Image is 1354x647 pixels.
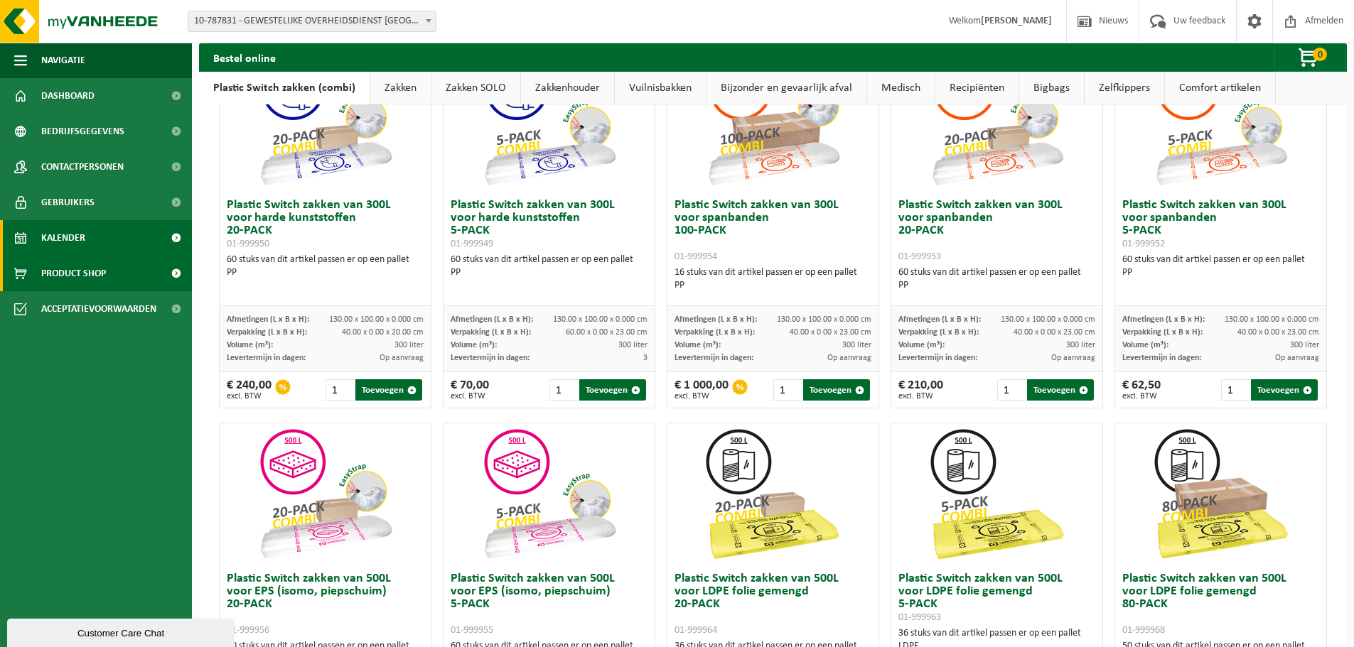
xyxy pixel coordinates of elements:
span: 10-787831 - GEWESTELIJKE OVERHEIDSDIENST BRUSSEL (BRUCEFO) - ANDERLECHT [188,11,436,32]
h3: Plastic Switch zakken van 500L voor LDPE folie gemengd 80-PACK [1122,572,1319,636]
span: Volume (m³): [675,341,721,349]
h3: Plastic Switch zakken van 300L voor spanbanden 5-PACK [1122,199,1319,250]
span: Product Shop [41,256,106,291]
div: 60 stuks van dit artikel passen er op een pallet [451,254,648,279]
span: Navigatie [41,43,85,78]
span: Volume (m³): [1122,341,1168,349]
strong: [PERSON_NAME] [981,16,1052,26]
span: 300 liter [1066,341,1095,349]
span: 01-999952 [1122,239,1165,249]
span: 130.00 x 100.00 x 0.000 cm [1225,315,1319,324]
a: Zakken [370,72,431,104]
div: € 70,00 [451,379,489,401]
div: € 1 000,00 [675,379,729,401]
span: Contactpersonen [41,149,124,185]
span: Levertermijn in dagen: [898,354,977,362]
div: 60 stuks van dit artikel passen er op een pallet [1122,254,1319,279]
span: 40.00 x 0.00 x 23.00 cm [1014,328,1095,337]
span: Afmetingen (L x B x H): [451,315,533,324]
span: 01-999954 [675,251,717,262]
h3: Plastic Switch zakken van 500L voor EPS (isomo, piepschuim) 20-PACK [227,572,424,636]
span: 300 liter [842,341,871,349]
div: PP [898,279,1095,292]
span: 40.00 x 0.00 x 23.00 cm [790,328,871,337]
span: Volume (m³): [227,341,273,349]
input: 1 [773,379,802,401]
span: 01-999964 [675,625,717,636]
span: Afmetingen (L x B x H): [898,315,981,324]
span: 3 [643,354,648,362]
span: Volume (m³): [451,341,497,349]
h3: Plastic Switch zakken van 300L voor spanbanden 20-PACK [898,199,1095,263]
span: Op aanvraag [1275,354,1319,362]
img: 01-999950 [254,50,397,192]
span: Op aanvraag [380,354,424,362]
span: Volume (m³): [898,341,945,349]
button: Toevoegen [803,379,870,401]
span: Kalender [41,220,85,256]
span: 01-999956 [227,625,269,636]
div: 60 stuks van dit artikel passen er op een pallet [898,266,1095,292]
div: PP [1122,266,1319,279]
span: 300 liter [1290,341,1319,349]
span: 01-999955 [451,625,493,636]
img: 01-999952 [1150,50,1292,192]
span: 130.00 x 100.00 x 0.000 cm [1001,315,1095,324]
span: 300 liter [618,341,648,349]
img: 01-999955 [478,423,620,565]
span: 01-999968 [1122,625,1165,636]
span: excl. BTW [227,392,272,401]
span: Afmetingen (L x B x H): [227,315,309,324]
a: Vuilnisbakken [615,72,706,104]
h3: Plastic Switch zakken van 500L voor LDPE folie gemengd 5-PACK [898,572,1095,624]
img: 01-999963 [926,423,1068,565]
a: Comfort artikelen [1165,72,1275,104]
span: Verpakking (L x B x H): [675,328,755,337]
input: 1 [549,379,579,401]
button: 0 [1274,43,1345,72]
a: Zakkenhouder [521,72,614,104]
img: 01-999968 [1150,423,1292,565]
img: 01-999954 [702,50,844,192]
span: excl. BTW [898,392,943,401]
input: 1 [326,379,355,401]
h3: Plastic Switch zakken van 300L voor spanbanden 100-PACK [675,199,871,263]
h3: Plastic Switch zakken van 500L voor LDPE folie gemengd 20-PACK [675,572,871,636]
div: PP [227,266,424,279]
span: 130.00 x 100.00 x 0.000 cm [329,315,424,324]
button: Toevoegen [355,379,422,401]
a: Medisch [867,72,935,104]
input: 1 [1221,379,1250,401]
a: Bigbags [1019,72,1084,104]
a: Bijzonder en gevaarlijk afval [706,72,866,104]
img: 01-999964 [702,423,844,565]
span: 60.00 x 0.00 x 23.00 cm [566,328,648,337]
a: Recipiënten [935,72,1019,104]
div: € 240,00 [227,379,272,401]
span: Acceptatievoorwaarden [41,291,156,327]
span: 130.00 x 100.00 x 0.000 cm [777,315,871,324]
span: 40.00 x 0.00 x 23.00 cm [1237,328,1319,337]
span: 40.00 x 0.00 x 20.00 cm [342,328,424,337]
span: Levertermijn in dagen: [227,354,306,362]
span: excl. BTW [451,392,489,401]
span: 01-999963 [898,612,941,623]
span: 0 [1313,48,1327,61]
span: Afmetingen (L x B x H): [675,315,757,324]
div: PP [451,266,648,279]
span: 01-999953 [898,251,941,262]
img: 01-999949 [478,50,620,192]
span: excl. BTW [1122,392,1161,401]
span: Levertermijn in dagen: [451,354,530,362]
span: Levertermijn in dagen: [1122,354,1201,362]
input: 1 [997,379,1026,401]
div: 60 stuks van dit artikel passen er op een pallet [227,254,424,279]
button: Toevoegen [1251,379,1318,401]
span: Op aanvraag [827,354,871,362]
button: Toevoegen [579,379,646,401]
span: excl. BTW [675,392,729,401]
h3: Plastic Switch zakken van 300L voor harde kunststoffen 5-PACK [451,199,648,250]
img: 01-999953 [926,50,1068,192]
div: PP [675,279,871,292]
